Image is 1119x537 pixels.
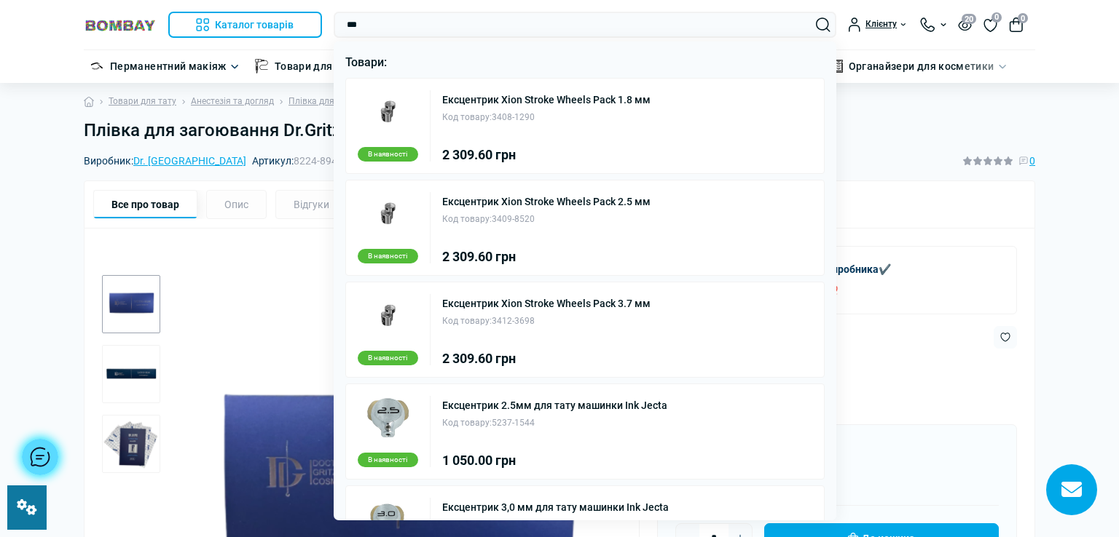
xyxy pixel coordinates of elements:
a: Ексцентрик Xion Stroke Wheels Pack 1.8 мм [442,95,651,105]
img: Ексцентрик Xion Stroke Wheels Pack 3.7 мм [365,294,410,339]
div: В наявності [358,147,418,162]
div: В наявності [358,453,418,467]
span: Код товару: [442,316,492,326]
img: Ексцентрик Xion Stroke Wheels Pack 2.5 мм [365,192,410,237]
div: В наявності [358,351,418,365]
div: В наявності [358,249,418,263]
div: 3408-1290 [442,111,651,124]
a: Перманентний макіяж [110,58,227,74]
span: Код товару: [442,112,492,122]
a: Товари для тату [275,58,357,74]
a: Ексцентрик Xion Stroke Wheels Pack 3.7 мм [442,298,651,309]
div: 3409-8520 [442,212,651,226]
button: Каталог товарів [168,12,322,38]
span: 20 [962,14,976,24]
button: 20 [958,18,972,31]
img: BOMBAY [84,18,157,32]
img: Ексцентрик 2.5мм для тату машинки Ink Jecta [365,396,410,441]
span: 0 [992,12,1002,23]
div: 2 309.60 грн [442,250,651,263]
button: 0 [1009,17,1024,32]
p: Товари: [345,53,825,72]
img: Перманентний макіяж [90,59,104,73]
div: 2 309.60 грн [442,352,651,365]
button: Search [816,17,831,32]
div: 2 309.60 грн [442,148,651,162]
img: Ексцентрик Xion Stroke Wheels Pack 1.8 мм [365,90,410,135]
span: Код товару: [442,214,492,224]
a: Ексцентрик Xion Stroke Wheels Pack 2.5 мм [442,196,651,207]
a: 0 [983,17,997,33]
div: 9540-5526 [442,518,669,532]
span: Код товару: [442,520,492,530]
img: Товари для тату [254,59,269,73]
div: 5237-1544 [442,416,667,430]
a: Органайзери для косметики [849,58,994,74]
div: 3412-3698 [442,314,651,328]
span: 0 [1018,13,1028,23]
a: Ексцентрик 3,0 мм для тату машинки Ink Jecta [442,502,669,512]
span: Код товару: [442,418,492,428]
a: Ексцентрик 2.5мм для тату машинки Ink Jecta [442,400,667,410]
div: 1 050.00 грн [442,454,667,467]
